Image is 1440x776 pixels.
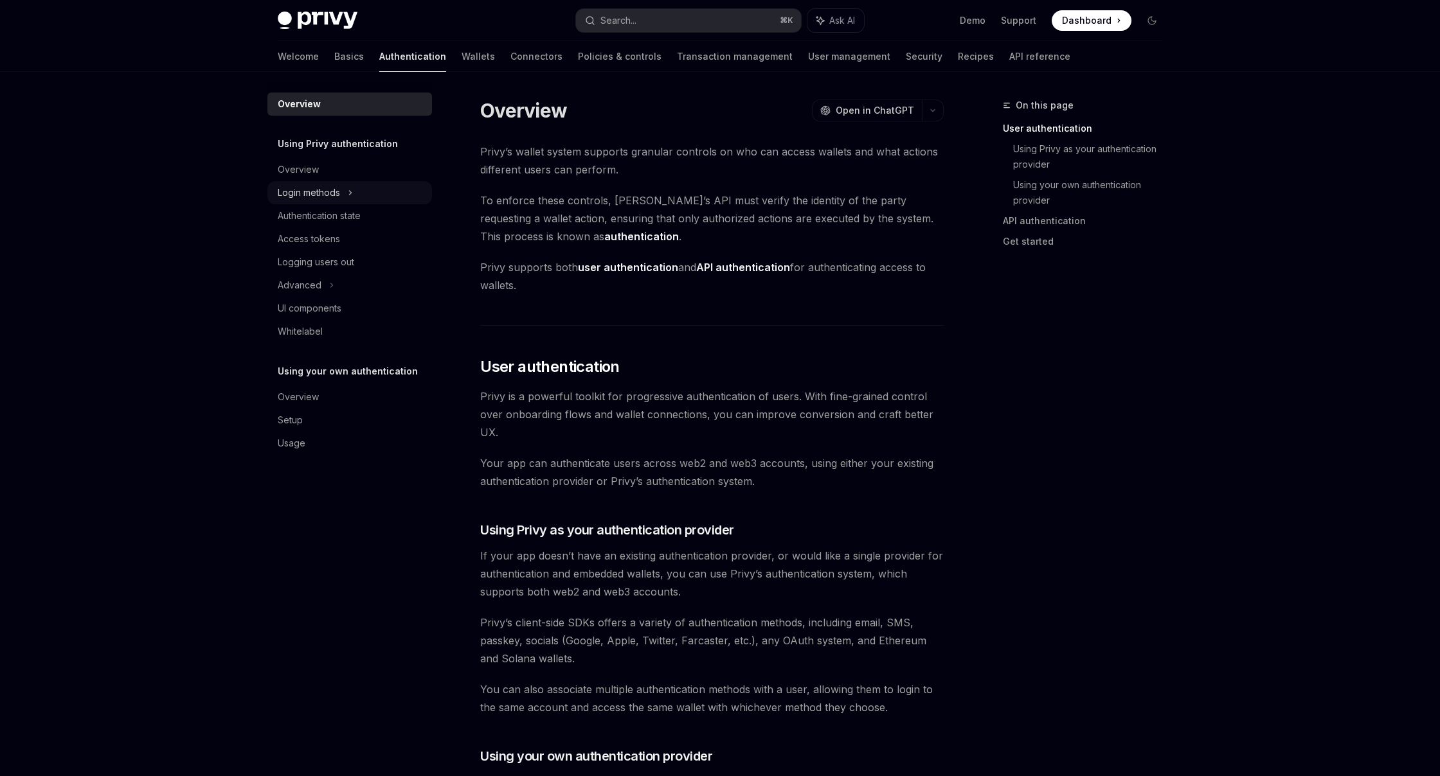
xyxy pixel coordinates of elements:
a: Authentication state [267,204,432,227]
a: Usage [267,432,432,455]
a: Transaction management [677,41,793,72]
div: Search... [600,13,636,28]
h1: Overview [480,99,567,122]
span: Using your own authentication provider [480,747,712,765]
span: Privy’s wallet system supports granular controls on who can access wallets and what actions diffe... [480,143,944,179]
span: If your app doesn’t have an existing authentication provider, or would like a single provider for... [480,547,944,601]
a: Overview [267,385,432,409]
a: Setup [267,409,432,432]
div: Advanced [278,278,321,293]
a: API reference [1009,41,1070,72]
span: On this page [1016,98,1074,113]
span: Privy supports both and for authenticating access to wallets. [480,258,944,294]
div: Usage [278,436,305,451]
div: Logging users out [278,254,354,270]
strong: authentication [604,230,679,243]
div: Authentication state [278,208,361,224]
a: UI components [267,297,432,320]
a: Basics [334,41,364,72]
a: Policies & controls [578,41,661,72]
a: Support [1001,14,1036,27]
a: Demo [960,14,986,27]
a: Recipes [958,41,994,72]
a: Using Privy as your authentication provider [1013,139,1173,175]
div: Overview [278,162,319,177]
span: Privy’s client-side SDKs offers a variety of authentication methods, including email, SMS, passke... [480,613,944,667]
strong: user authentication [578,261,678,274]
span: Dashboard [1062,14,1111,27]
span: Privy is a powerful toolkit for progressive authentication of users. With fine-grained control ov... [480,387,944,441]
span: ⌘ K [780,15,793,26]
span: You can also associate multiple authentication methods with a user, allowing them to login to the... [480,680,944,716]
a: Welcome [278,41,319,72]
div: UI components [278,301,341,316]
a: Overview [267,158,432,181]
a: User management [808,41,890,72]
div: Whitelabel [278,324,323,339]
span: Your app can authenticate users across web2 and web3 accounts, using either your existing authent... [480,454,944,490]
button: Toggle dark mode [1142,10,1162,31]
span: To enforce these controls, [PERSON_NAME]’s API must verify the identity of the party requesting a... [480,191,944,245]
a: Dashboard [1052,10,1131,31]
a: Authentication [379,41,446,72]
a: Access tokens [267,227,432,251]
div: Login methods [278,185,340,200]
a: Whitelabel [267,320,432,343]
a: Wallets [462,41,495,72]
a: API authentication [1003,211,1173,231]
a: Connectors [510,41,562,72]
a: Overview [267,93,432,116]
div: Setup [278,412,303,428]
h5: Using your own authentication [278,364,418,379]
div: Overview [278,389,319,405]
button: Search...⌘K [576,9,801,32]
button: Ask AI [807,9,864,32]
span: Using Privy as your authentication provider [480,521,734,539]
a: Get started [1003,231,1173,252]
h5: Using Privy authentication [278,136,398,152]
a: User authentication [1003,118,1173,139]
span: User authentication [480,357,620,377]
span: Open in ChatGPT [836,104,914,117]
button: Open in ChatGPT [812,100,922,121]
div: Access tokens [278,231,340,247]
img: dark logo [278,12,357,30]
a: Using your own authentication provider [1013,175,1173,211]
div: Overview [278,96,321,112]
strong: API authentication [696,261,790,274]
span: Ask AI [829,14,855,27]
a: Logging users out [267,251,432,274]
a: Security [906,41,942,72]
